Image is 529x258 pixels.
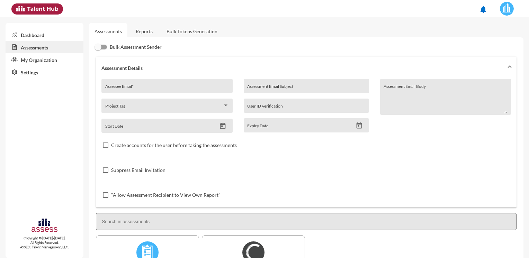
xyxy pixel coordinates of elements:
a: Reports [130,23,158,40]
div: Assessment Details [96,79,517,208]
a: Assessments [6,41,83,53]
a: My Organization [6,53,83,66]
button: Open calendar [217,122,229,130]
a: Assessments [95,28,122,34]
a: Bulk Tokens Generation [161,23,223,40]
a: Settings [6,66,83,78]
mat-panel-title: Assessment Details [101,65,503,71]
p: Copyright © [DATE]-[DATE]. All Rights Reserved. ASSESS Talent Management, LLC. [6,236,83,249]
mat-icon: notifications [479,5,487,13]
span: Bulk Assessment Sender [110,43,162,51]
span: Suppress Email Invitation [111,166,165,174]
mat-expansion-panel-header: Assessment Details [96,57,517,79]
img: assesscompany-logo.png [31,218,58,234]
input: Search in assessments [96,213,517,230]
span: "Allow Assessment Recipient to View Own Report" [111,191,221,199]
a: Dashboard [6,28,83,41]
span: Create accounts for the user before taking the assessments [111,141,237,149]
button: Open calendar [353,122,365,129]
